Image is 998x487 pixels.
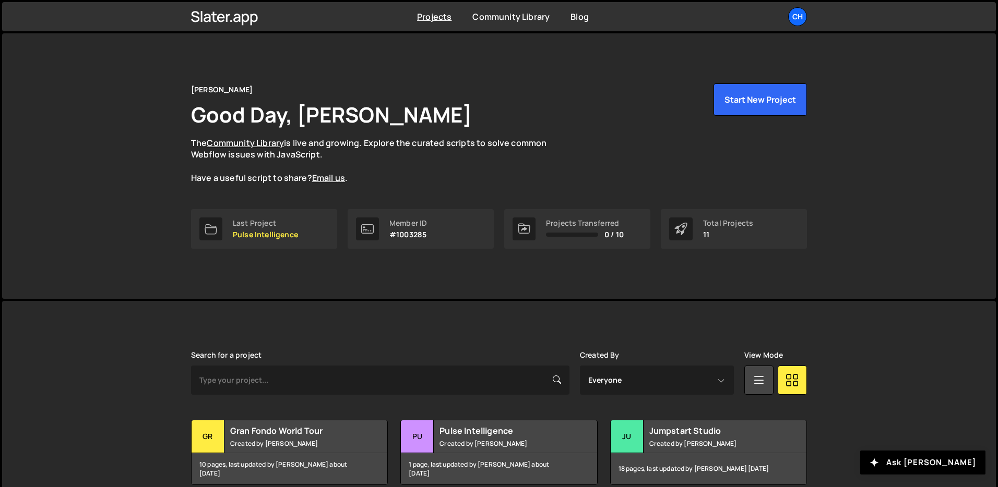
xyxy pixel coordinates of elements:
label: View Mode [744,351,783,359]
div: 18 pages, last updated by [PERSON_NAME] [DATE] [611,453,806,484]
p: #1003285 [389,230,427,239]
a: Pu Pulse Intelligence Created by [PERSON_NAME] 1 page, last updated by [PERSON_NAME] about [DATE] [400,420,597,485]
a: Last Project Pulse Intelligence [191,209,337,249]
small: Created by [PERSON_NAME] [439,439,565,448]
a: Projects [417,11,452,22]
div: Gr [192,420,224,453]
h2: Jumpstart Studio [649,425,775,436]
input: Type your project... [191,366,569,395]
a: Ch [788,7,807,26]
a: Community Library [207,137,284,149]
div: Projects Transferred [546,219,624,227]
button: Start New Project [714,83,807,116]
label: Search for a project [191,351,262,359]
div: Ju [611,420,644,453]
div: Member ID [389,219,427,227]
div: 1 page, last updated by [PERSON_NAME] about [DATE] [401,453,597,484]
small: Created by [PERSON_NAME] [230,439,356,448]
a: Blog [571,11,589,22]
div: Total Projects [703,219,753,227]
h2: Pulse Intelligence [439,425,565,436]
small: Created by [PERSON_NAME] [649,439,775,448]
div: Last Project [233,219,298,227]
label: Created By [580,351,620,359]
a: Community Library [472,11,550,22]
a: Gr Gran Fondo World Tour Created by [PERSON_NAME] 10 pages, last updated by [PERSON_NAME] about [... [191,420,388,485]
a: Ju Jumpstart Studio Created by [PERSON_NAME] 18 pages, last updated by [PERSON_NAME] [DATE] [610,420,807,485]
h2: Gran Fondo World Tour [230,425,356,436]
span: 0 / 10 [604,230,624,239]
div: Pu [401,420,434,453]
h1: Good Day, [PERSON_NAME] [191,100,472,129]
p: 11 [703,230,753,239]
a: Email us [312,172,345,184]
div: [PERSON_NAME] [191,83,253,96]
button: Ask [PERSON_NAME] [860,451,985,474]
div: 10 pages, last updated by [PERSON_NAME] about [DATE] [192,453,387,484]
p: Pulse Intelligence [233,230,298,239]
p: The is live and growing. Explore the curated scripts to solve common Webflow issues with JavaScri... [191,137,567,184]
